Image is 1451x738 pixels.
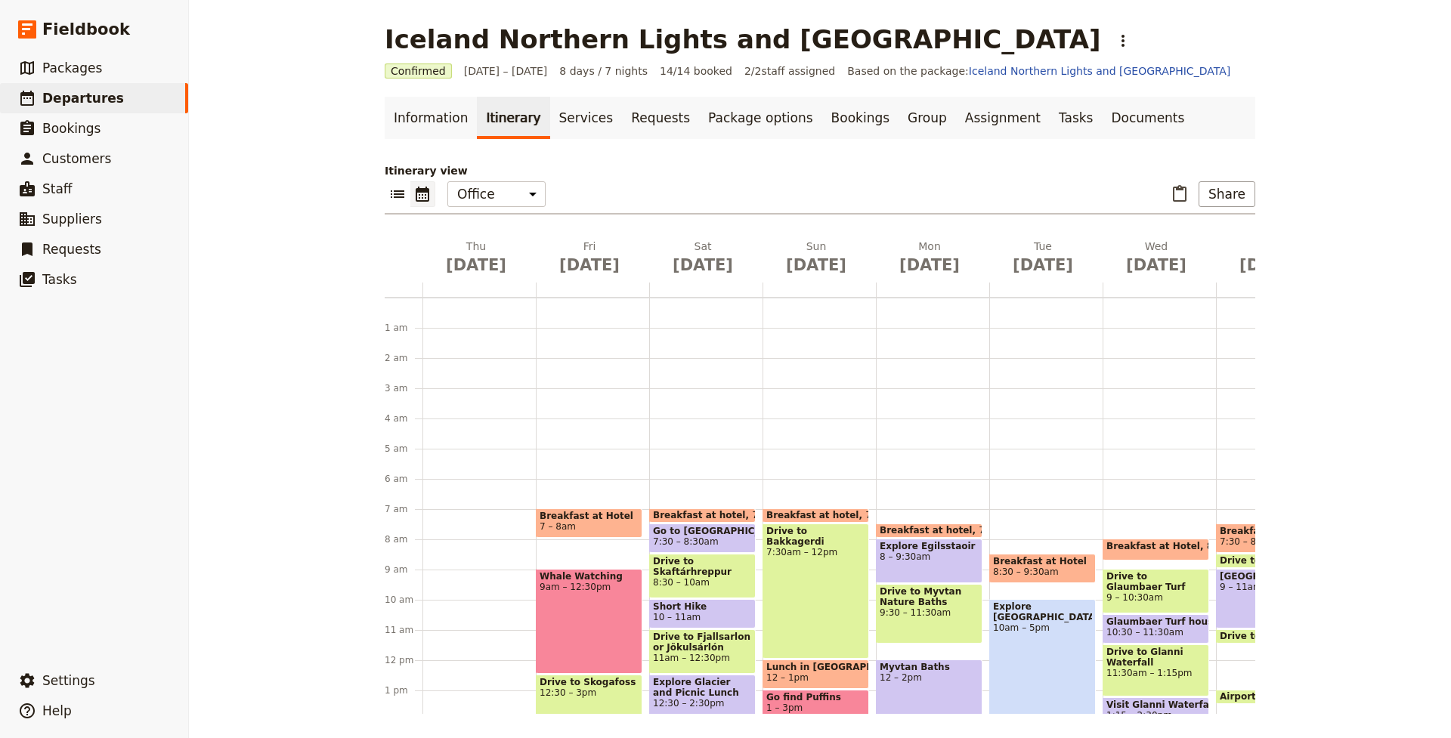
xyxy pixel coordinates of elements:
[1216,569,1323,628] div: [GEOGRAPHIC_DATA]9 – 11am
[42,18,130,41] span: Fieldbook
[385,382,422,394] div: 3 am
[42,121,101,136] span: Bookings
[42,703,72,718] span: Help
[653,677,752,698] span: Explore Glacier and Picnic Lunch
[882,254,977,276] span: [DATE]
[993,601,1092,622] span: Explore [GEOGRAPHIC_DATA]
[880,607,979,618] span: 9:30 – 11:30am
[1216,690,1323,704] div: Airport Transfers1 – 1:30pm
[1106,592,1205,603] span: 9 – 10:30am
[536,508,642,538] div: Breakfast at Hotel7 – 8am
[385,594,422,606] div: 10 am
[653,526,752,536] span: Go to [GEOGRAPHIC_DATA]
[1220,582,1319,592] span: 9 – 11am
[540,521,576,532] span: 7 – 8am
[540,511,639,521] span: Breakfast at Hotel
[880,541,979,551] span: Explore Egilsstaoir
[42,212,102,227] span: Suppliers
[655,239,750,276] h2: Sat
[477,97,549,139] a: Itinerary
[653,601,752,612] span: Short Hike
[880,672,979,683] span: 12 – 2pm
[653,577,752,588] span: 8:30 – 10am
[956,97,1050,139] a: Assignment
[385,654,422,666] div: 12 pm
[42,242,101,257] span: Requests
[536,239,649,283] button: Fri [DATE]
[542,239,637,276] h2: Fri
[1110,28,1136,54] button: Actions
[649,239,763,283] button: Sat [DATE]
[979,525,1029,536] span: 7:30 – 8am
[385,97,477,139] a: Information
[1216,629,1323,644] div: Drive to Airport11 – 11:30am
[385,322,422,334] div: 1 am
[422,239,536,283] button: Thu [DATE]
[540,582,639,592] span: 9am – 12:30pm
[385,181,410,207] button: List view
[993,556,1092,567] span: Breakfast at Hotel
[1207,541,1258,558] span: 8 – 8:45am
[1216,523,1323,553] div: Breakfast at Hotel7:30 – 8:30am
[660,63,732,79] span: 14/14 booked
[763,523,869,659] div: Drive to Bakkagerdi7:30am – 12pm
[766,510,865,520] span: Breakfast at hotel
[428,254,524,276] span: [DATE]
[1106,699,1205,710] span: Visit Glanni Waterfall
[766,662,865,672] span: Lunch in [GEOGRAPHIC_DATA]
[1102,97,1193,139] a: Documents
[1106,627,1183,638] span: 10:30 – 11:30am
[876,239,989,283] button: Mon [DATE]
[1103,697,1209,734] div: Visit Glanni Waterfall1:15 – 2:30pm
[1050,97,1103,139] a: Tasks
[42,673,95,688] span: Settings
[1106,710,1205,721] span: 1:15 – 2:30pm
[653,536,719,547] span: 7:30 – 8:30am
[536,569,642,674] div: Whale Watching9am – 12:30pm
[752,510,803,520] span: 7 – 7:30am
[899,97,956,139] a: Group
[995,254,1091,276] span: [DATE]
[649,675,756,734] div: Explore Glacier and Picnic Lunch12:30 – 2:30pm
[1103,644,1209,696] div: Drive to Glanni Waterfall11:30am – 1:15pm
[766,547,865,557] span: 7:30am – 12pm
[763,508,869,523] div: Breakfast at hotel7 – 7:30am
[993,622,1092,633] span: 10am – 5pm
[42,181,73,196] span: Staff
[385,564,422,576] div: 9 am
[540,687,639,698] span: 12:30 – 3pm
[876,659,982,719] div: Myvtan Baths12 – 2pm
[995,239,1091,276] h2: Tue
[882,239,977,276] h2: Mon
[1106,571,1205,592] span: Drive to Glaumbaer Turf houses
[385,533,422,545] div: 8 am
[385,352,422,364] div: 2 am
[763,239,876,283] button: Sun [DATE]
[1103,539,1209,560] div: Breakfast at Hotel8 – 8:45am
[1167,181,1193,207] button: Paste itinerary item
[699,97,821,139] a: Package options
[540,677,639,687] span: Drive to Skogafoss
[649,599,756,628] div: Short Hike10 – 11am
[1220,631,1307,641] span: Drive to Airport
[653,612,701,622] span: 10 – 11am
[769,254,864,276] span: [DATE]
[1220,555,1377,566] span: Drive to [GEOGRAPHIC_DATA]
[1220,526,1319,536] span: Breakfast at Hotel
[989,554,1096,583] div: Breakfast at Hotel8:30 – 9:30am
[880,525,979,536] span: Breakfast at hotel
[649,508,756,523] div: Breakfast at hotel7 – 7:30am
[653,631,752,653] span: Drive to Fjallsarlon or Jökulsárlón Glacier
[542,254,637,276] span: [DATE]
[42,91,124,106] span: Departures
[649,523,756,553] div: Go to [GEOGRAPHIC_DATA]7:30 – 8:30am
[385,473,422,485] div: 6 am
[385,684,422,696] div: 1 pm
[1103,614,1209,644] div: Glaumbaer Turf houses10:30 – 11:30am
[766,692,865,702] span: Go find Puffins
[42,272,77,287] span: Tasks
[1199,181,1255,207] button: Share
[385,624,422,636] div: 11 am
[1220,691,1313,702] span: Airport Transfers
[385,412,422,425] div: 4 am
